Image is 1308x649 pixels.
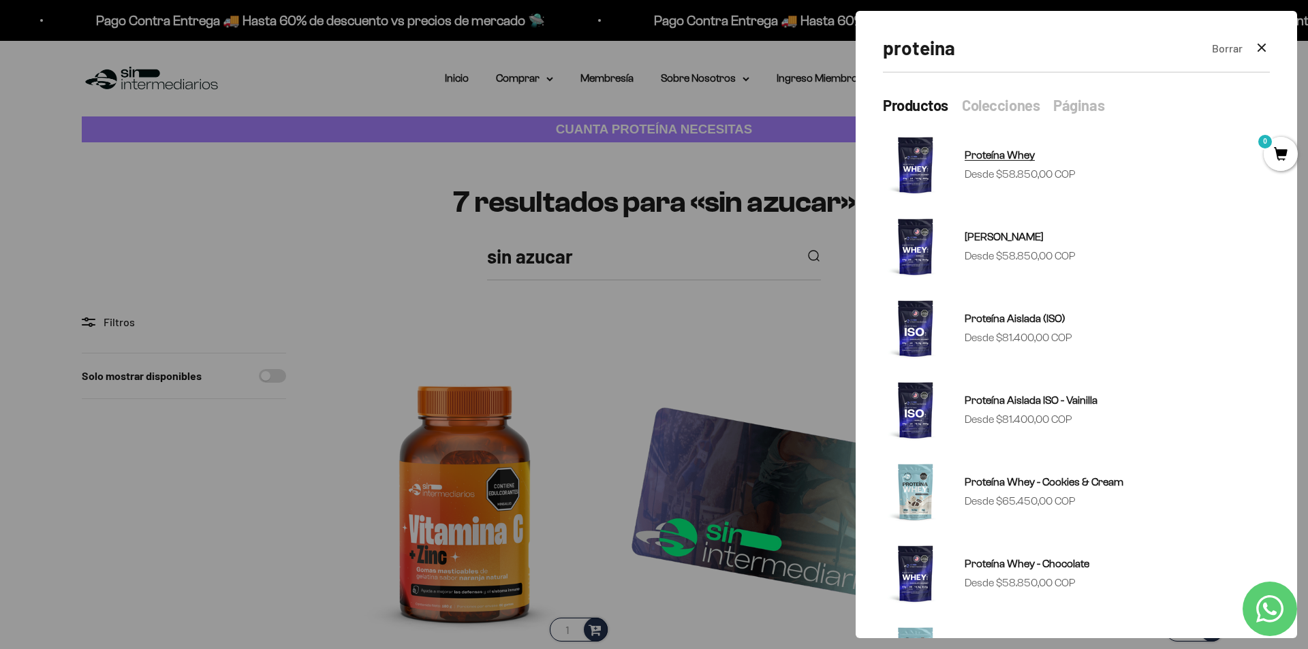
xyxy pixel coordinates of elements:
a: Proteína Whey - Cookies & Cream Desde $65.450,00 COP [883,459,1270,524]
span: [PERSON_NAME] [965,231,1044,242]
span: Proteína Whey - Cookies & Cream [965,476,1123,488]
a: Proteína Whey - Chocolate Desde $58.850,00 COP [883,541,1270,606]
button: Páginas [1053,95,1104,116]
span: Proteína Aislada ISO - Vainilla [965,394,1097,406]
a: 0 [1264,148,1298,163]
sale-price: Desde $81.400,00 COP [965,329,1072,347]
img: Proteína Aislada ISO - Vainilla [883,377,948,443]
mark: 0 [1257,133,1273,150]
sale-price: Desde $58.850,00 COP [965,574,1076,592]
a: Proteína Aislada (ISO) Desde $81.400,00 COP [883,296,1270,361]
img: Proteína Whey - Cookies & Cream [883,459,948,524]
a: [PERSON_NAME] Desde $58.850,00 COP [883,214,1270,279]
a: Proteína Aislada ISO - Vainilla Desde $81.400,00 COP [883,377,1270,443]
img: Proteína Aislada (ISO) [883,296,948,361]
sale-price: Desde $81.400,00 COP [965,411,1072,428]
input: Buscar [883,33,1201,63]
span: Proteína Whey [965,149,1035,161]
img: Proteína Whey - Chocolate [883,541,948,606]
a: Proteína Whey Desde $58.850,00 COP [883,132,1270,197]
sale-price: Desde $58.850,00 COP [965,247,1076,265]
sale-price: Desde $58.850,00 COP [965,165,1076,183]
button: Borrar [1212,39,1243,57]
button: Productos [883,95,948,116]
img: Proteína Whey - Vainilla [883,214,948,279]
button: Colecciones [962,95,1040,116]
span: Proteína Aislada (ISO) [965,313,1065,324]
span: Proteína Whey - Chocolate [965,558,1089,569]
sale-price: Desde $65.450,00 COP [965,492,1076,510]
img: Proteína Whey [883,132,948,197]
